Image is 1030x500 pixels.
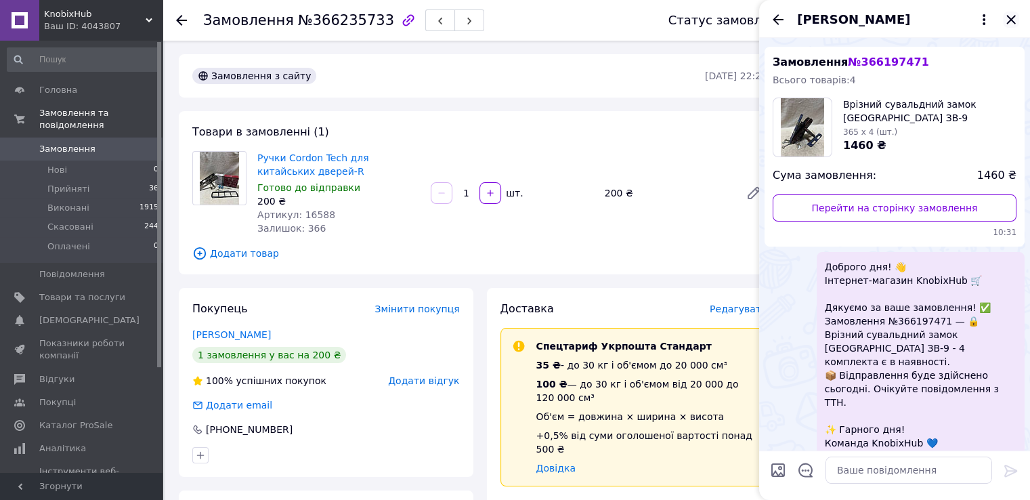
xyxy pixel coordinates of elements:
[39,465,125,490] span: Інструменти веб-майстра та SEO
[176,14,187,27] div: Повернутися назад
[44,8,146,20] span: KnobixHub
[536,377,756,404] div: — до 30 кг і об'ємом від 20 000 до 120 000 см³
[781,98,825,157] img: 6642811259_w100_h100_vreznoj-suvaldnyj-zamok.jpg
[977,168,1016,184] span: 1460 ₴
[770,12,786,28] button: Назад
[536,429,756,456] div: +0,5% від суми оголошеної вартості понад 500 ₴
[205,423,294,436] div: [PHONE_NUMBER]
[205,398,274,412] div: Додати email
[375,304,460,314] span: Змінити покупця
[710,304,767,314] span: Редагувати
[536,360,561,371] span: 35 ₴
[47,241,90,253] span: Оплачені
[848,56,928,68] span: № 366197471
[192,125,329,138] span: Товари в замовленні (1)
[154,164,158,176] span: 0
[39,337,125,362] span: Показники роботи компанії
[740,180,767,207] a: Редагувати
[192,68,316,84] div: Замовлення з сайту
[39,107,163,131] span: Замовлення та повідомлення
[843,139,886,152] span: 1460 ₴
[39,419,112,432] span: Каталог ProSale
[536,341,712,352] span: Спецтариф Укрпошта Стандарт
[797,11,992,28] button: [PERSON_NAME]
[206,375,233,386] span: 100%
[257,152,369,177] a: Ручки Cordon Tech для китайських дверей-R
[773,194,1016,222] a: Перейти на сторінку замовлення
[7,47,160,72] input: Пошук
[192,246,767,261] span: Додати товар
[1003,12,1019,28] button: Закрити
[44,20,163,33] div: Ваш ID: 4043807
[154,241,158,253] span: 0
[536,379,567,390] span: 100 ₴
[39,291,125,304] span: Товари та послуги
[536,410,756,423] div: Об'єм = довжина × ширина × висота
[388,375,459,386] span: Додати відгук
[192,302,248,315] span: Покупець
[39,442,86,455] span: Аналітика
[536,358,756,372] div: - до 30 кг і об'ємом до 20 000 см³
[39,268,105,280] span: Повідомлення
[144,221,158,233] span: 244
[825,260,1016,450] span: Доброго дня! 👋 Інтернет-магазин KnobixHub 🛒 Дякуємо за ваше замовлення! ✅ Замовлення №366197471 —...
[773,75,856,85] span: Всього товарів: 4
[257,182,360,193] span: Готово до відправки
[47,221,93,233] span: Скасовані
[200,152,240,205] img: Ручки Cordon Tech для китайських дверей-R
[149,183,158,195] span: 36
[39,314,140,327] span: [DEMOGRAPHIC_DATA]
[797,461,815,479] button: Відкрити шаблони відповідей
[191,398,274,412] div: Додати email
[773,227,1016,238] span: 10:31 12.10.2025
[192,374,326,388] div: успішних покупок
[536,463,576,474] a: Довідка
[140,202,158,214] span: 1915
[500,302,554,315] span: Доставка
[47,183,89,195] span: Прийняті
[39,84,77,96] span: Головна
[843,127,897,137] span: 365 x 4 (шт.)
[39,143,95,155] span: Замовлення
[668,14,793,27] div: Статус замовлення
[298,12,394,28] span: №366235733
[192,329,271,340] a: [PERSON_NAME]
[39,373,74,386] span: Відгуки
[257,209,335,220] span: Артикул: 16588
[257,223,326,234] span: Залишок: 366
[773,56,929,68] span: Замовлення
[797,11,910,28] span: [PERSON_NAME]
[257,194,420,208] div: 200 ₴
[192,347,346,363] div: 1 замовлення у вас на 200 ₴
[502,186,524,200] div: шт.
[47,202,89,214] span: Виконані
[39,396,76,409] span: Покупці
[599,184,735,203] div: 200 ₴
[773,168,876,184] span: Сума замовлення:
[843,98,1016,125] span: Врізний сувальдний замок [GEOGRAPHIC_DATA] ЗВ-9
[705,70,767,81] time: [DATE] 22:28
[47,164,67,176] span: Нові
[203,12,294,28] span: Замовлення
